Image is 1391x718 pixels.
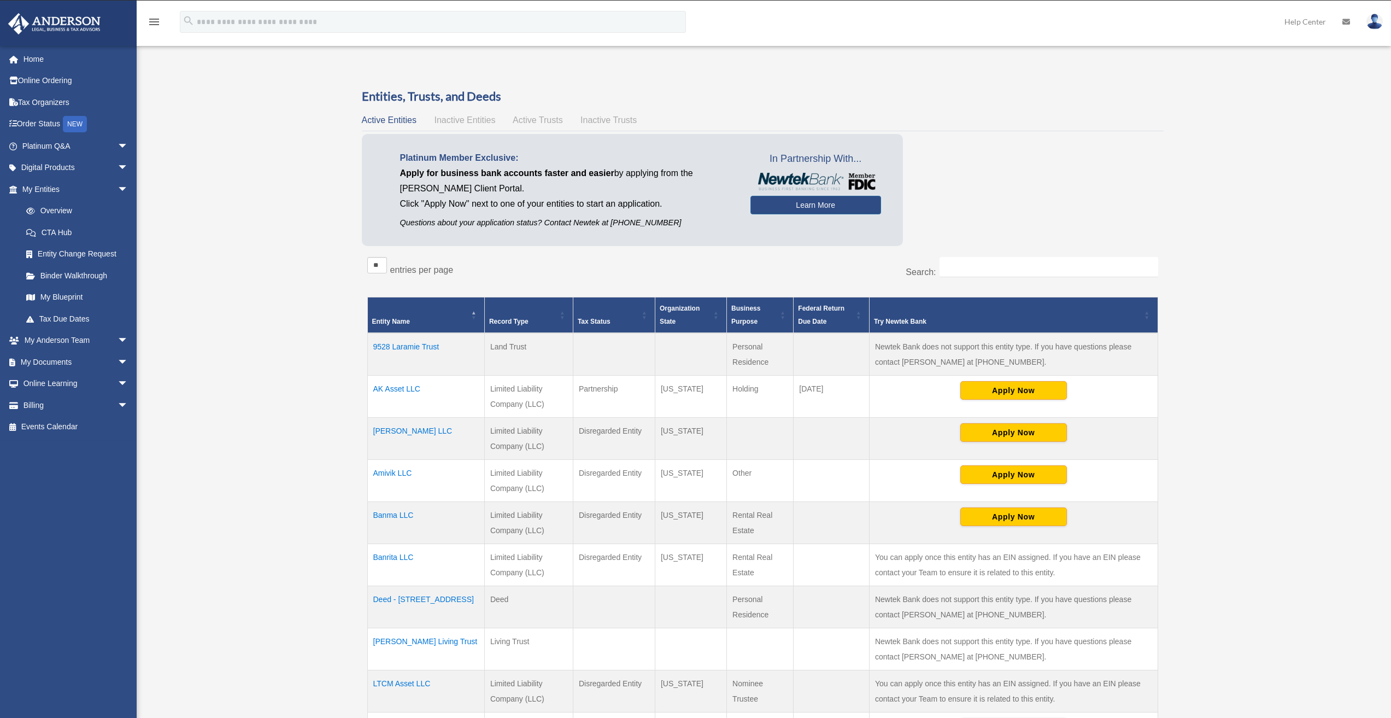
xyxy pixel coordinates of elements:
span: arrow_drop_down [118,351,139,373]
td: You can apply once this entity has an EIN assigned. If you have an EIN please contact your Team t... [869,670,1158,713]
a: My Documentsarrow_drop_down [8,351,145,373]
p: Questions about your application status? Contact Newtek at [PHONE_NUMBER] [400,216,734,230]
th: Federal Return Due Date: Activate to sort [794,297,870,334]
label: Search: [906,267,936,277]
p: Click "Apply Now" next to one of your entities to start an application. [400,196,734,212]
th: Record Type: Activate to sort [484,297,573,334]
td: Living Trust [484,628,573,670]
td: Deed - [STREET_ADDRESS] [367,586,484,628]
img: NewtekBankLogoSM.png [756,173,876,190]
span: arrow_drop_down [118,394,139,417]
a: My Entitiesarrow_drop_down [8,178,139,200]
a: Tax Organizers [8,91,145,113]
td: Partnership [573,376,655,418]
th: Business Purpose: Activate to sort [727,297,794,334]
td: Rental Real Estate [727,502,794,544]
span: Entity Name [372,318,410,325]
th: Tax Status: Activate to sort [573,297,655,334]
td: [US_STATE] [655,544,726,586]
a: Events Calendar [8,416,145,438]
a: Online Ordering [8,70,145,92]
a: Online Learningarrow_drop_down [8,373,145,395]
td: [DATE] [794,376,870,418]
td: [US_STATE] [655,670,726,713]
td: Limited Liability Company (LLC) [484,418,573,460]
a: My Blueprint [15,287,139,308]
td: Newtek Bank does not support this entity type. If you have questions please contact [PERSON_NAME]... [869,628,1158,670]
p: by applying from the [PERSON_NAME] Client Portal. [400,166,734,196]
td: Disregarded Entity [573,502,655,544]
td: Limited Liability Company (LLC) [484,502,573,544]
td: Newtek Bank does not support this entity type. If you have questions please contact [PERSON_NAME]... [869,333,1158,376]
label: entries per page [390,265,454,275]
td: Holding [727,376,794,418]
span: Active Trusts [513,115,563,125]
span: Inactive Trusts [580,115,637,125]
th: Organization State: Activate to sort [655,297,726,334]
span: arrow_drop_down [118,135,139,157]
td: Limited Liability Company (LLC) [484,460,573,502]
h3: Entities, Trusts, and Deeds [362,88,1164,105]
a: Binder Walkthrough [15,265,139,287]
span: Business Purpose [731,305,760,325]
td: Limited Liability Company (LLC) [484,376,573,418]
td: Disregarded Entity [573,670,655,713]
td: [US_STATE] [655,376,726,418]
span: arrow_drop_down [118,330,139,352]
button: Apply Now [960,465,1067,484]
span: Active Entities [362,115,416,125]
div: Try Newtek Bank [874,315,1141,328]
a: Digital Productsarrow_drop_down [8,157,145,179]
td: Limited Liability Company (LLC) [484,670,573,713]
td: Amivik LLC [367,460,484,502]
a: Learn More [750,196,881,214]
button: Apply Now [960,381,1067,400]
td: Land Trust [484,333,573,376]
td: Rental Real Estate [727,544,794,586]
span: Federal Return Due Date [798,305,844,325]
span: Inactive Entities [434,115,495,125]
p: Platinum Member Exclusive: [400,150,734,166]
img: User Pic [1366,14,1383,30]
a: Overview [15,200,134,222]
i: search [183,15,195,27]
td: Limited Liability Company (LLC) [484,544,573,586]
img: Anderson Advisors Platinum Portal [5,13,104,34]
a: menu [148,19,161,28]
a: Tax Due Dates [15,308,139,330]
td: Personal Residence [727,586,794,628]
span: arrow_drop_down [118,178,139,201]
a: Billingarrow_drop_down [8,394,145,416]
td: Disregarded Entity [573,460,655,502]
td: [US_STATE] [655,502,726,544]
th: Entity Name: Activate to invert sorting [367,297,484,334]
a: Home [8,48,145,70]
td: [PERSON_NAME] LLC [367,418,484,460]
span: Organization State [660,305,700,325]
a: My Anderson Teamarrow_drop_down [8,330,145,352]
td: LTCM Asset LLC [367,670,484,713]
span: arrow_drop_down [118,373,139,395]
td: You can apply once this entity has an EIN assigned. If you have an EIN please contact your Team t... [869,544,1158,586]
td: [US_STATE] [655,460,726,502]
span: In Partnership With... [750,150,881,168]
td: Banrita LLC [367,544,484,586]
td: Disregarded Entity [573,418,655,460]
span: Record Type [489,318,529,325]
td: Other [727,460,794,502]
i: menu [148,15,161,28]
td: Disregarded Entity [573,544,655,586]
td: Nominee Trustee [727,670,794,713]
td: Personal Residence [727,333,794,376]
td: 9528 Laramie Trust [367,333,484,376]
td: Banma LLC [367,502,484,544]
span: Tax Status [578,318,611,325]
span: arrow_drop_down [118,157,139,179]
td: AK Asset LLC [367,376,484,418]
a: Platinum Q&Aarrow_drop_down [8,135,145,157]
button: Apply Now [960,507,1067,526]
th: Try Newtek Bank : Activate to sort [869,297,1158,334]
td: [PERSON_NAME] Living Trust [367,628,484,670]
a: Entity Change Request [15,243,139,265]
